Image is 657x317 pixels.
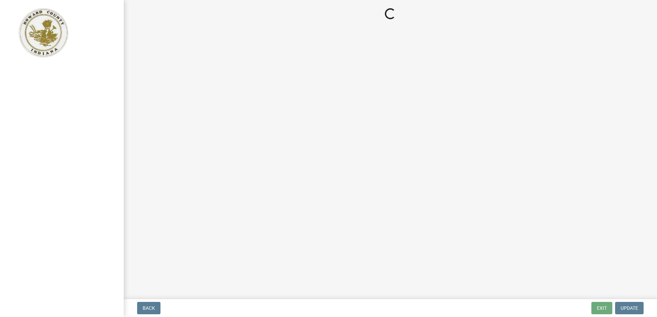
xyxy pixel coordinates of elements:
[621,305,638,311] span: Update
[143,305,155,311] span: Back
[615,302,644,314] button: Update
[137,302,160,314] button: Back
[14,7,73,59] img: Howard County, Indiana
[591,302,612,314] button: Exit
